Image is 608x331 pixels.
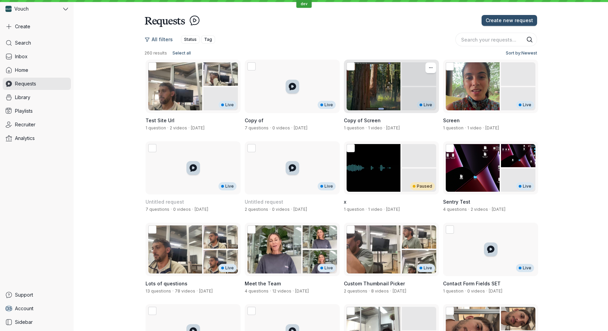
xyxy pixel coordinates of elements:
[272,288,291,294] span: 12 videos
[455,33,537,46] input: Search your requests...
[268,207,272,212] span: ·
[146,117,174,123] span: Test Site Url
[344,207,364,212] span: 1 question
[269,288,272,294] span: ·
[3,302,71,315] a: DSAccount
[5,305,9,312] span: D
[170,125,187,130] span: 2 videos
[443,207,467,212] span: 4 questions
[173,207,191,212] span: 0 videos
[368,207,382,212] span: 1 video
[389,288,393,294] span: ·
[463,125,467,131] span: ·
[152,36,173,43] span: All filters
[15,135,35,142] span: Analytics
[146,125,166,130] span: 1 question
[482,125,485,131] span: ·
[245,288,269,294] span: 4 questions
[386,207,400,212] span: Created by Nathan Weinstock
[201,35,215,44] button: Tag
[184,36,197,43] span: Status
[181,35,200,44] button: Status
[14,5,29,12] span: Vouch
[15,121,35,128] span: Recruiter
[371,288,389,294] span: 8 videos
[344,288,367,294] span: 2 questions
[175,288,195,294] span: 78 videos
[166,125,170,131] span: ·
[15,319,33,326] span: Sidebar
[489,288,502,294] span: Created by Nathan Weinstock
[15,305,33,312] span: Account
[15,94,30,101] span: Library
[344,281,405,286] span: Custom Thumbnail Picker
[187,125,191,131] span: ·
[295,288,309,294] span: Created by Ben
[467,288,485,294] span: 0 videos
[443,281,501,286] span: Contact Form Fields SET
[5,6,12,12] img: Vouch avatar
[290,125,294,131] span: ·
[443,199,470,205] span: Sentry Test
[344,117,381,123] span: Copy of Screen
[204,36,212,43] span: Tag
[145,14,185,27] h1: Requests
[3,289,71,301] a: Support
[3,78,71,90] a: Requests
[294,125,307,130] span: Created by Stephane
[425,62,436,73] button: More actions
[15,80,36,87] span: Requests
[195,288,199,294] span: ·
[344,125,364,130] span: 1 question
[386,125,400,130] span: Created by Stephane
[290,207,293,212] span: ·
[492,207,505,212] span: Created by Nathan Weinstock
[269,125,272,131] span: ·
[146,199,184,205] span: Untitled request
[485,288,489,294] span: ·
[170,49,194,57] button: Select all
[482,15,537,26] button: Create new request
[3,3,71,15] button: Vouch avatarVouch
[467,125,482,130] span: 1 video
[15,67,28,74] span: Home
[486,17,533,24] span: Create new request
[15,40,31,46] span: Search
[3,3,62,15] div: Vouch
[291,288,295,294] span: ·
[443,117,460,123] span: Screen
[463,288,467,294] span: ·
[15,23,30,30] span: Create
[245,125,269,130] span: 7 questions
[393,288,406,294] span: Created by Shez Katrak
[3,132,71,144] a: Analytics
[3,64,71,76] a: Home
[15,108,33,114] span: Playlists
[3,316,71,328] a: Sidebar
[3,91,71,104] a: Library
[146,281,187,286] span: Lots of questions
[191,125,204,130] span: Created by Pro Teale
[169,207,173,212] span: ·
[3,105,71,117] a: Playlists
[344,199,346,205] span: x
[368,125,382,130] span: 1 video
[382,125,386,131] span: ·
[145,34,177,45] button: All filters
[526,36,533,43] button: Search
[3,37,71,49] a: Search
[272,125,290,130] span: 0 videos
[245,117,263,123] span: Copy of
[488,207,492,212] span: ·
[443,125,463,130] span: 1 question
[146,207,169,212] span: 7 questions
[485,125,499,130] span: Created by Daniel Shein
[471,207,488,212] span: 2 videos
[146,288,171,294] span: 13 questions
[145,50,167,56] span: 260 results
[195,207,208,212] span: Created by Ben
[191,207,195,212] span: ·
[3,50,71,63] a: Inbox
[245,207,268,212] span: 2 questions
[199,288,213,294] span: Created by Pro Teale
